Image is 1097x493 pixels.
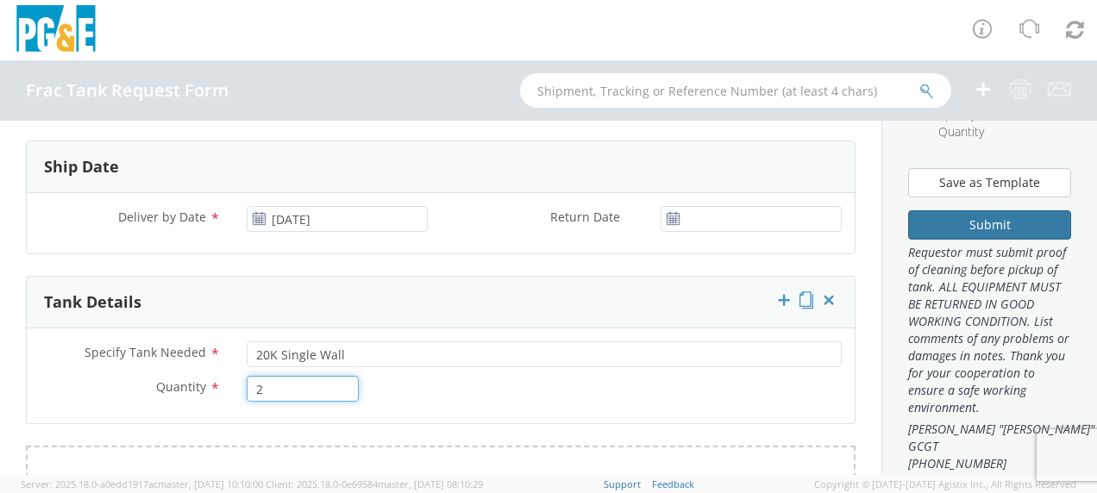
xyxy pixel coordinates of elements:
[378,477,483,490] span: master, [DATE] 08:10:29
[908,168,1071,197] button: Save as Template
[814,477,1076,491] span: Copyright © [DATE]-[DATE] Agistix Inc., All Rights Reserved
[44,159,119,176] h3: Ship Date
[26,81,229,100] h4: Frac Tank Request Form
[604,477,641,490] a: Support
[13,5,99,56] img: pge-logo-06675f144f4cfa6a6814.png
[266,477,483,490] span: Client: 2025.18.0-0e69584
[156,378,206,395] span: Quantity
[908,244,1071,416] span: Requestor must submit proof of cleaning before pickup of tank. ALL EQUIPMENT MUST BE RETURNED IN ...
[85,344,206,360] span: Specify Tank Needed
[520,73,951,108] input: Shipment, Tracking or Reference Number (at least 4 chars)
[652,477,694,490] a: Feedback
[908,210,1071,240] button: Submit
[550,209,620,225] span: Return Date
[938,106,1051,122] span: Specify Tank Needed
[158,477,263,490] span: master, [DATE] 10:10:00
[44,294,141,311] h3: Tank Details
[938,123,984,140] span: Quantity
[21,477,263,490] span: Server: 2025.18.0-a0edd1917ac
[118,209,206,225] span: Deliver by Date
